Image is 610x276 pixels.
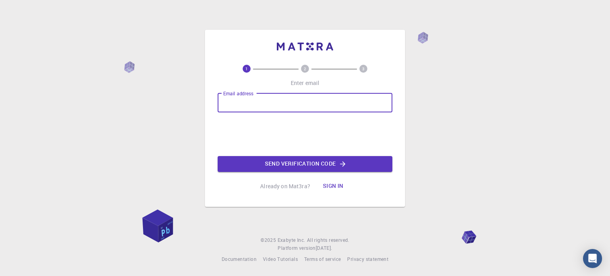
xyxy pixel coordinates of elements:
label: Email address [223,90,253,97]
span: Privacy statement [347,256,388,262]
a: Documentation [222,255,257,263]
a: Terms of service [304,255,341,263]
p: Already on Mat3ra? [260,182,310,190]
span: Platform version [278,244,315,252]
span: Video Tutorials [263,256,298,262]
span: Exabyte Inc. [278,237,305,243]
a: Privacy statement [347,255,388,263]
span: © 2025 [261,236,277,244]
a: Video Tutorials [263,255,298,263]
span: All rights reserved. [307,236,349,244]
button: Send verification code [218,156,392,172]
text: 2 [304,66,306,71]
text: 1 [245,66,248,71]
iframe: reCAPTCHA [245,119,365,150]
a: [DATE]. [316,244,332,252]
button: Sign in [317,178,350,194]
p: Enter email [291,79,320,87]
a: Exabyte Inc. [278,236,305,244]
div: Open Intercom Messenger [583,249,602,268]
span: Terms of service [304,256,341,262]
text: 3 [362,66,365,71]
span: Documentation [222,256,257,262]
span: [DATE] . [316,245,332,251]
